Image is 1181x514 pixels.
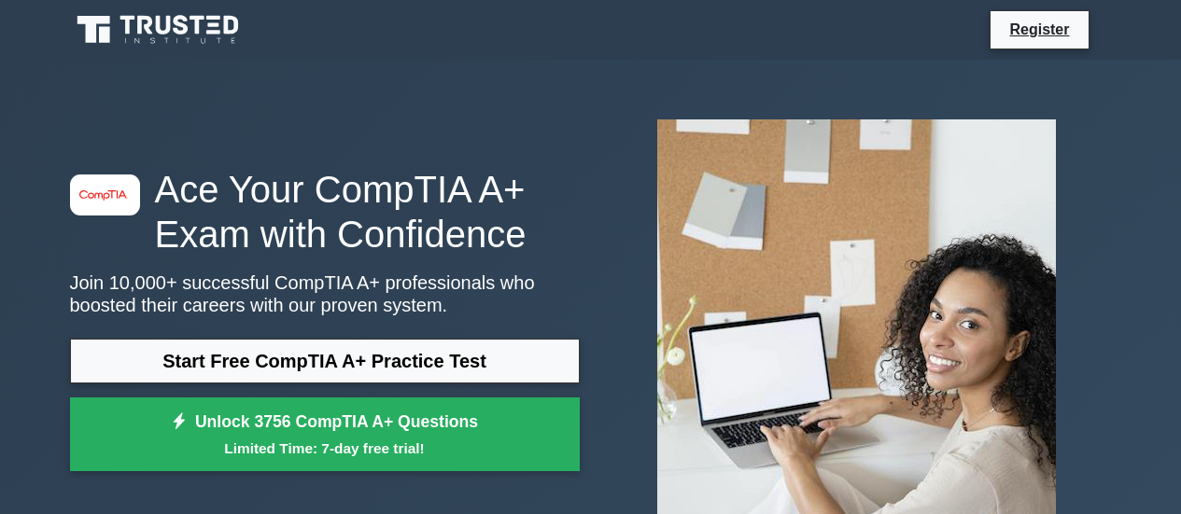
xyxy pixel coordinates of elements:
p: Join 10,000+ successful CompTIA A+ professionals who boosted their careers with our proven system. [70,271,580,316]
small: Limited Time: 7-day free trial! [93,438,556,459]
a: Register [998,18,1080,41]
h1: Ace Your CompTIA A+ Exam with Confidence [70,167,580,257]
a: Unlock 3756 CompTIA A+ QuestionsLimited Time: 7-day free trial! [70,397,580,472]
a: Start Free CompTIA A+ Practice Test [70,339,580,383]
